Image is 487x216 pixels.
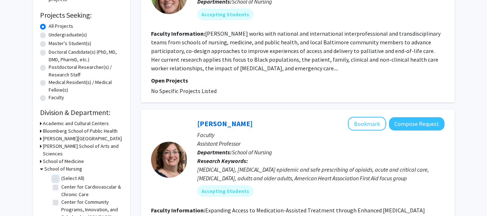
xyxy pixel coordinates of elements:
button: Compose Request to Tammy Slater [389,117,444,131]
label: Medical Resident(s) / Medical Fellow(s) [49,79,123,94]
label: Master's Student(s) [49,40,91,47]
b: Research Keywords: [197,157,248,164]
p: Open Projects [151,76,444,85]
p: Faculty [197,131,444,139]
span: School of Nursing [232,149,272,156]
h3: [PERSON_NAME][GEOGRAPHIC_DATA] [43,135,122,142]
mat-chip: Accepting Students [197,9,253,20]
a: [PERSON_NAME] [197,119,253,128]
label: Center for Cardiovascular & Chronic Care [61,183,121,198]
p: Assistant Professor [197,139,444,148]
h3: School of Nursing [44,165,82,173]
div: [MEDICAL_DATA], [MEDICAL_DATA] epidemic and safe prescribing of opioids, acute and critical care,... [197,165,444,182]
h3: [PERSON_NAME] School of Arts and Sciences [43,142,123,158]
label: All Projects [49,22,73,30]
h3: Academic and Cultural Centers [43,120,109,127]
b: Departments: [197,149,232,156]
label: Postdoctoral Researcher(s) / Research Staff [49,63,123,79]
span: No Specific Projects Listed [151,87,217,94]
label: Faculty [49,94,64,101]
b: Faculty Information: [151,30,205,37]
mat-chip: Accepting Students [197,185,253,197]
button: Add Tammy Slater to Bookmarks [348,117,386,131]
label: (Select All) [61,175,84,182]
fg-read-more: [PERSON_NAME] works with national and international interprofessional and transdisciplinary teams... [151,30,440,72]
iframe: Chat [5,184,31,211]
b: Faculty Information: [151,207,205,214]
h2: Division & Department: [40,108,123,117]
h2: Projects Seeking: [40,11,123,19]
label: Doctoral Candidate(s) (PhD, MD, DMD, PharmD, etc.) [49,48,123,63]
h3: Bloomberg School of Public Health [43,127,118,135]
label: Undergraduate(s) [49,31,87,39]
h3: School of Medicine [43,158,84,165]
